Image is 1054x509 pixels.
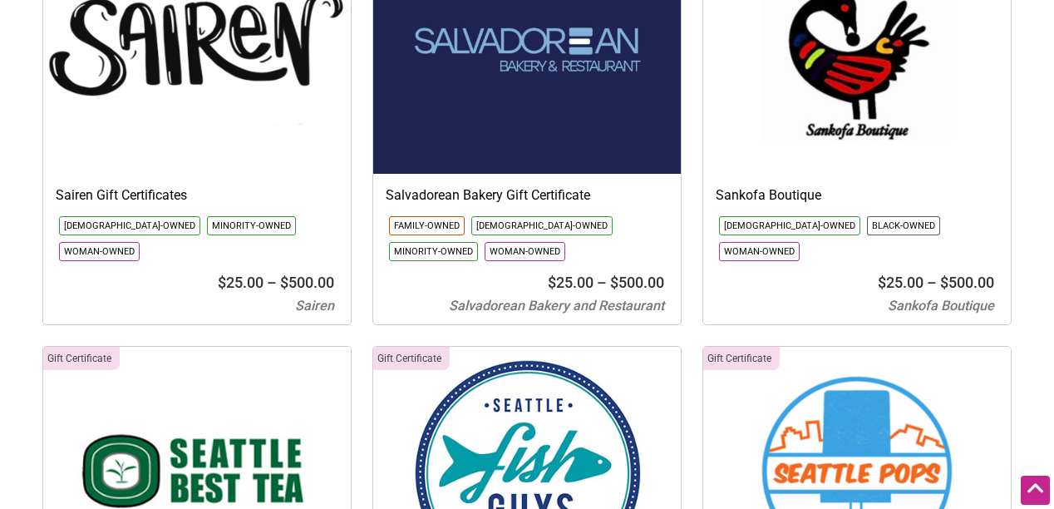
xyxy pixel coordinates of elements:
div: Click to show only this category [43,347,120,370]
li: Click to show only this community [471,216,613,235]
span: $ [218,274,226,291]
div: Click to show only this category [373,347,450,370]
span: Salvadorean Bakery and Restaurant [449,298,664,314]
bdi: 25.00 [548,274,593,291]
li: Click to show only this community [719,242,800,261]
h3: Salvadorean Bakery Gift Certificate [386,186,668,205]
h3: Sankofa Boutique [716,186,998,205]
li: Click to show only this community [485,242,565,261]
div: Click to show only this category [703,347,780,370]
li: Click to show only this community [719,216,860,235]
bdi: 25.00 [878,274,923,291]
span: $ [610,274,618,291]
li: Click to show only this community [389,216,465,235]
span: $ [280,274,288,291]
li: Click to show only this community [207,216,296,235]
bdi: 500.00 [610,274,664,291]
span: $ [878,274,886,291]
li: Click to show only this community [867,216,940,235]
bdi: 500.00 [940,274,994,291]
li: Click to show only this community [59,216,200,235]
span: – [597,274,607,291]
div: Scroll Back to Top [1021,476,1050,505]
span: – [267,274,277,291]
span: $ [548,274,556,291]
h3: Sairen Gift Certificates [56,186,338,205]
bdi: 500.00 [280,274,334,291]
span: – [927,274,937,291]
span: Sairen [295,298,334,314]
span: $ [940,274,948,291]
span: Sankofa Boutique [888,298,994,314]
li: Click to show only this community [389,242,478,261]
bdi: 25.00 [218,274,263,291]
li: Click to show only this community [59,242,140,261]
